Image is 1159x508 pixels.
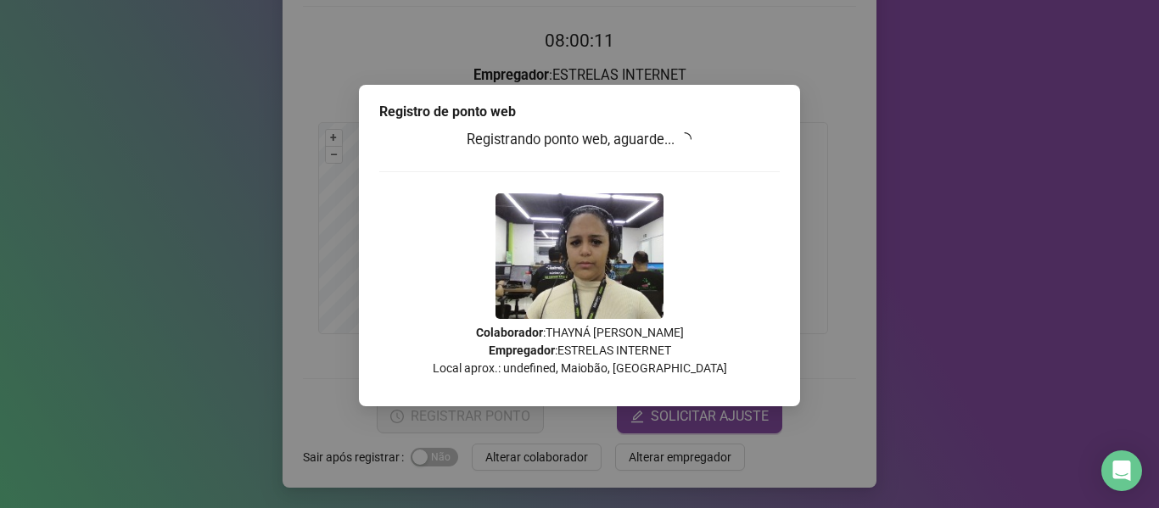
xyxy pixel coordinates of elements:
[379,129,780,151] h3: Registrando ponto web, aguarde...
[677,131,693,147] span: loading
[379,102,780,122] div: Registro de ponto web
[476,326,543,339] strong: Colaborador
[496,193,663,319] img: 9k=
[379,324,780,377] p: : THAYNÁ [PERSON_NAME] : ESTRELAS INTERNET Local aprox.: undefined, Maiobão, [GEOGRAPHIC_DATA]
[489,343,555,357] strong: Empregador
[1101,450,1142,491] div: Open Intercom Messenger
